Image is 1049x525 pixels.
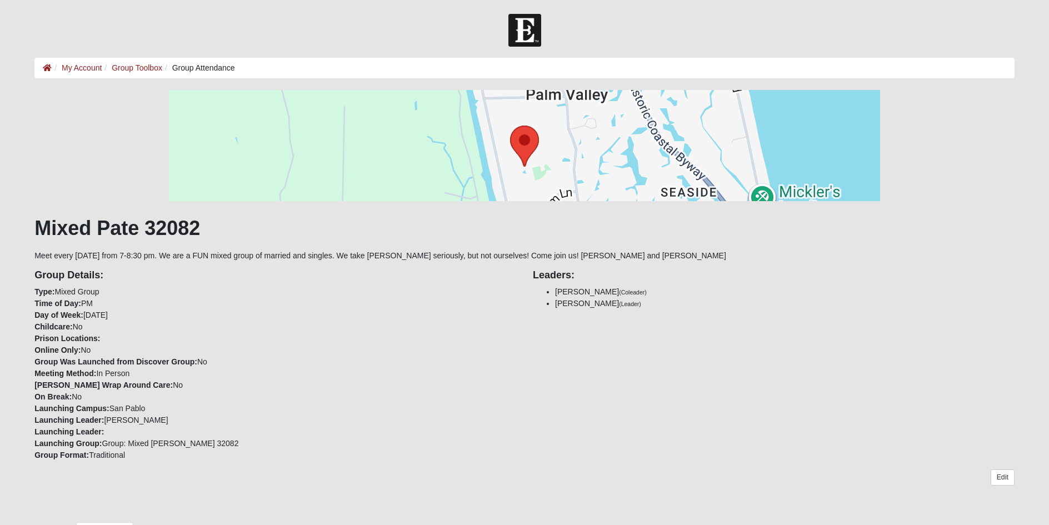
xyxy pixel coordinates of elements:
strong: Launching Group: [34,439,102,448]
small: (Coleader) [619,289,647,296]
strong: Day of Week: [34,311,83,319]
strong: Launching Leader: [34,416,104,424]
strong: Group Was Launched from Discover Group: [34,357,197,366]
li: [PERSON_NAME] [555,298,1015,309]
strong: Childcare: [34,322,72,331]
strong: On Break: [34,392,72,401]
strong: Group Format: [34,451,89,459]
h4: Leaders: [533,269,1015,282]
strong: Meeting Method: [34,369,96,378]
strong: Launching Campus: [34,404,109,413]
a: Edit [991,469,1015,486]
strong: Prison Locations: [34,334,100,343]
img: Church of Eleven22 Logo [508,14,541,47]
div: Mixed Group PM [DATE] No No No In Person No No San Pablo [PERSON_NAME] Group: Mixed [PERSON_NAME]... [26,262,524,461]
small: (Leader) [619,301,641,307]
li: [PERSON_NAME] [555,286,1015,298]
strong: [PERSON_NAME] Wrap Around Care: [34,381,173,389]
strong: Time of Day: [34,299,81,308]
h4: Group Details: [34,269,516,282]
a: My Account [62,63,102,72]
a: Group Toolbox [112,63,162,72]
li: Group Attendance [162,62,235,74]
h1: Mixed Pate 32082 [34,216,1015,240]
strong: Launching Leader: [34,427,104,436]
strong: Online Only: [34,346,81,354]
strong: Type: [34,287,54,296]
